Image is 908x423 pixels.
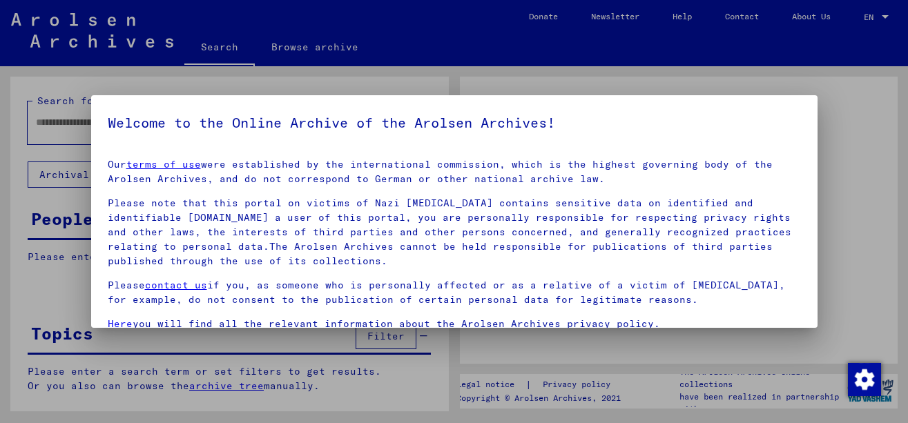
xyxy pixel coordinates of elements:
p: Please note that this portal on victims of Nazi [MEDICAL_DATA] contains sensitive data on identif... [108,196,801,268]
a: contact us [145,279,207,291]
p: Our were established by the international commission, which is the highest governing body of the ... [108,157,801,186]
p: Please if you, as someone who is personally affected or as a relative of a victim of [MEDICAL_DAT... [108,278,801,307]
h5: Welcome to the Online Archive of the Arolsen Archives! [108,112,801,134]
img: Change consent [848,363,881,396]
a: terms of use [126,158,201,170]
div: Change consent [847,362,880,395]
p: you will find all the relevant information about the Arolsen Archives privacy policy. [108,317,801,331]
a: Here [108,317,133,330]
